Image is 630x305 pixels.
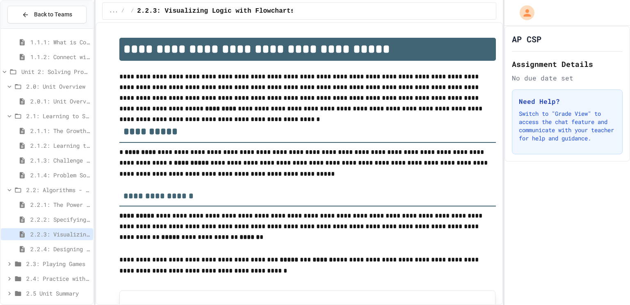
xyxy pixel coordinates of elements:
span: 2.1.3: Challenge Problem - The Bridge [30,156,90,165]
span: 1.1.2: Connect with Your World [30,53,90,61]
span: 1.1.1: What is Computer Science? [30,38,90,46]
span: 2.3: Playing Games [26,259,90,268]
h1: AP CSP [512,33,541,45]
h3: Need Help? [519,96,616,106]
span: 2.2.3: Visualizing Logic with Flowcharts [137,6,294,16]
span: 2.1.2: Learning to Solve Hard Problems [30,141,90,150]
span: 2.2.3: Visualizing Logic with Flowcharts [30,230,90,238]
span: 2.2: Algorithms - from Pseudocode to Flowcharts [26,186,90,194]
span: ... [109,8,118,14]
span: 2.0: Unit Overview [26,82,90,91]
span: 2.2.4: Designing Flowcharts [30,245,90,253]
span: 2.1.1: The Growth Mindset [30,126,90,135]
span: / [121,8,124,14]
button: Back to Teams [7,6,87,23]
h2: Assignment Details [512,58,623,70]
span: 2.0.1: Unit Overview [30,97,90,105]
span: 2.1: Learning to Solve Hard Problems [26,112,90,120]
span: 2.4: Practice with Algorithms [26,274,90,283]
div: No due date set [512,73,623,83]
span: 2.1.4: Problem Solving Practice [30,171,90,179]
span: 2.2.1: The Power of Algorithms [30,200,90,209]
span: Back to Teams [34,10,72,19]
span: / [131,8,134,14]
p: Switch to "Grade View" to access the chat feature and communicate with your teacher for help and ... [519,110,616,142]
div: My Account [511,3,536,22]
span: Unit 2: Solving Problems in Computer Science [21,67,90,76]
span: 2.5 Unit Summary [26,289,90,298]
span: 2.2.2: Specifying Ideas with Pseudocode [30,215,90,224]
